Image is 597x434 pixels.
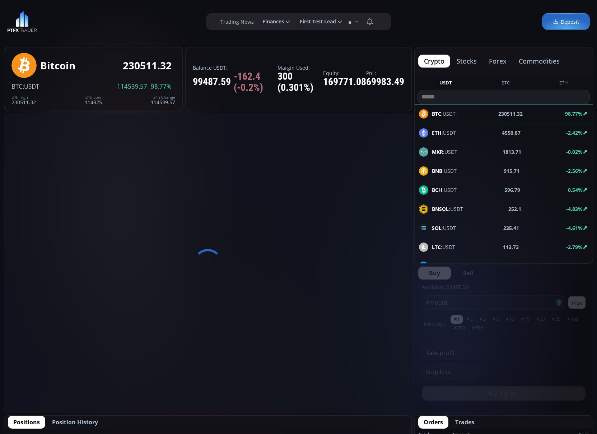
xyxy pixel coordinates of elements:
[432,148,457,156] span: :USDT
[418,416,448,429] button: Orders
[193,71,277,93] div: 99487.59
[566,225,583,231] b: -4.61%
[40,60,75,71] div: Bitcoin
[432,224,456,232] span: :USDT
[556,79,571,88] button: ETH
[566,244,583,250] b: -2.79%
[257,14,284,29] span: Finances
[432,167,457,175] span: :USDT
[220,18,254,26] label: Trading News
[507,262,517,270] b: 23.5
[566,206,583,212] b: -4.83%
[568,186,583,193] b: 0.54%
[366,70,404,76] label: PnL:
[151,95,175,100] div: 24h Change
[502,129,521,137] b: 4550.87
[432,206,449,212] b: BNSOL
[7,11,37,32] img: LOGO
[553,18,579,26] span: Deposit
[432,129,442,136] b: ETH
[323,77,366,88] div: 169771.08
[432,262,458,270] span: :USDT
[432,186,457,194] span: :USDT
[508,205,521,213] b: 252.1
[432,148,443,155] b: MKR
[432,129,456,137] span: :USDT
[566,129,583,136] b: -2.42%
[151,83,172,90] span: 98.77%
[193,65,277,70] label: Balance USDT:
[277,65,323,70] label: Margin Used:
[295,14,336,29] span: First Test Lead
[542,13,590,30] a: Deposit
[23,82,39,91] span: :USDT
[8,416,45,429] button: Positions
[85,95,102,105] div: 114825
[85,95,102,100] div: 24h Low
[277,71,323,93] div: 300 (0.301%)
[11,95,36,105] div: 230511.32
[11,82,23,91] span: BTC
[432,243,455,251] span: :USDT
[432,167,442,174] b: BNB
[499,79,513,88] button: BTC
[151,95,175,105] div: 114539.57
[11,95,36,100] div: 24h High
[503,148,521,156] b: 1813.71
[47,416,103,429] button: Position History
[504,167,519,175] b: 915.71
[503,224,519,232] b: 235.41
[432,244,441,250] b: LTC
[323,70,366,76] label: Equity:
[503,243,519,251] b: 113.73
[450,416,480,429] button: Trades
[432,186,442,193] b: BCH
[424,418,443,426] span: Orders
[123,60,172,71] div: 230511.32
[418,55,450,68] button: crypto
[455,418,474,426] span: Trades
[52,418,98,426] span: Position History
[432,225,442,231] b: SOL
[513,55,565,68] button: commodities
[437,79,455,88] button: USDT
[483,55,512,68] button: forex
[504,186,520,194] b: 596.79
[432,263,444,269] b: LINK
[566,148,583,155] b: -0.02%
[366,77,404,88] div: 69983.49
[451,55,482,68] button: stocks
[566,263,583,269] b: -4.78%
[13,418,40,426] span: Positions
[234,71,277,93] span: -162.4 (-0.2%)
[432,205,463,213] span: :USDT
[117,83,147,90] span: 114539.57
[566,167,583,174] b: -2.56%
